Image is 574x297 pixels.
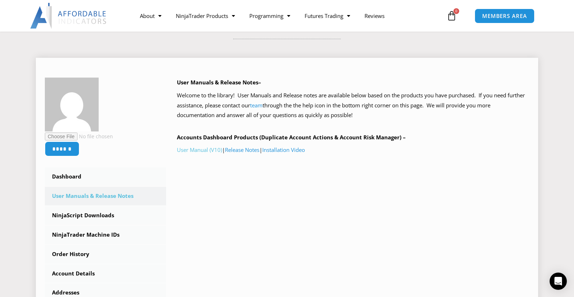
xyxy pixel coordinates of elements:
a: 0 [436,5,467,26]
nav: Menu [133,8,445,24]
a: Installation Video [262,146,305,153]
span: MEMBERS AREA [482,13,527,19]
a: Reviews [357,8,392,24]
a: User Manual (V10) [177,146,222,153]
p: Welcome to the library! User Manuals and Release notes are available below based on the products ... [177,91,530,121]
a: NinjaTrader Products [169,8,242,24]
a: User Manuals & Release Notes [45,187,166,205]
a: Futures Trading [297,8,357,24]
a: NinjaTrader Machine IDs [45,226,166,244]
img: LogoAI | Affordable Indicators – NinjaTrader [30,3,107,29]
a: team [250,102,263,109]
b: Accounts Dashboard Products (Duplicate Account Actions & Account Risk Manager) – [177,134,406,141]
div: Open Intercom Messenger [550,273,567,290]
span: 0 [453,8,459,14]
a: Order History [45,245,166,264]
a: Release Notes [225,146,259,153]
a: Dashboard [45,167,166,186]
b: User Manuals & Release Notes– [177,79,261,86]
img: b1c586317300050c16c5a1b83bf8cccb53f2f2edad731083e40471300093fca2 [45,78,99,131]
a: MEMBERS AREA [475,9,535,23]
a: Programming [242,8,297,24]
a: About [133,8,169,24]
p: | | [177,145,530,155]
a: NinjaScript Downloads [45,206,166,225]
a: Account Details [45,264,166,283]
